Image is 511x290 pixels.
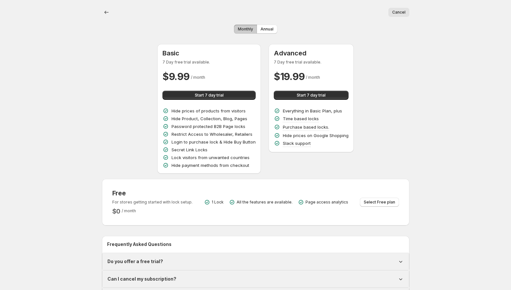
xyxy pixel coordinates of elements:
[191,75,205,80] span: / month
[392,10,405,15] span: Cancel
[238,27,253,32] span: Monthly
[122,208,136,213] span: / month
[257,25,277,34] button: Annual
[172,139,256,145] p: Login to purchase lock & Hide Buy Button
[306,75,320,80] span: / month
[195,93,224,98] span: Start 7 day trial
[274,49,349,57] h3: Advanced
[297,93,326,98] span: Start 7 day trial
[107,241,404,248] h2: Frequently Asked Questions
[162,49,256,57] h3: Basic
[283,115,319,122] p: Time based locks
[283,108,342,114] p: Everything in Basic Plan, plus
[261,27,273,32] span: Annual
[162,70,190,83] h2: $ 9.99
[172,154,250,161] p: Lock visitors from unwanted countries
[172,123,245,130] p: Password protected B2B Page locks
[172,115,247,122] p: Hide Product, Collection, Blog, Pages
[234,25,257,34] button: Monthly
[274,60,349,65] p: 7 Day free trial available.
[274,70,305,83] h2: $ 19.99
[172,108,246,114] p: Hide prices of products from visitors
[360,198,399,207] button: Select Free plan
[112,207,121,215] h2: $ 0
[172,146,207,153] p: Secret Link Locks
[162,91,256,100] button: Start 7 day trial
[112,189,193,197] h3: Free
[162,60,256,65] p: 7 Day free trial available.
[283,132,349,139] p: Hide prices on Google Shopping
[172,162,249,168] p: Hide payment methods from checkout
[283,140,311,146] p: Slack support
[212,200,224,205] p: 1 Lock
[305,200,348,205] p: Page access analytics
[274,91,349,100] button: Start 7 day trial
[102,8,111,17] button: Back
[107,258,163,265] h1: Do you offer a free trial?
[237,200,293,205] p: All the features are available.
[107,276,176,282] h1: Can I cancel my subscription?
[283,124,329,130] p: Purchase based locks.
[388,8,409,17] button: Cancel
[172,131,252,137] p: Restrict Access to Wholesaler, Retailers
[364,200,395,205] span: Select Free plan
[112,200,193,205] p: For stores getting started with lock setup.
